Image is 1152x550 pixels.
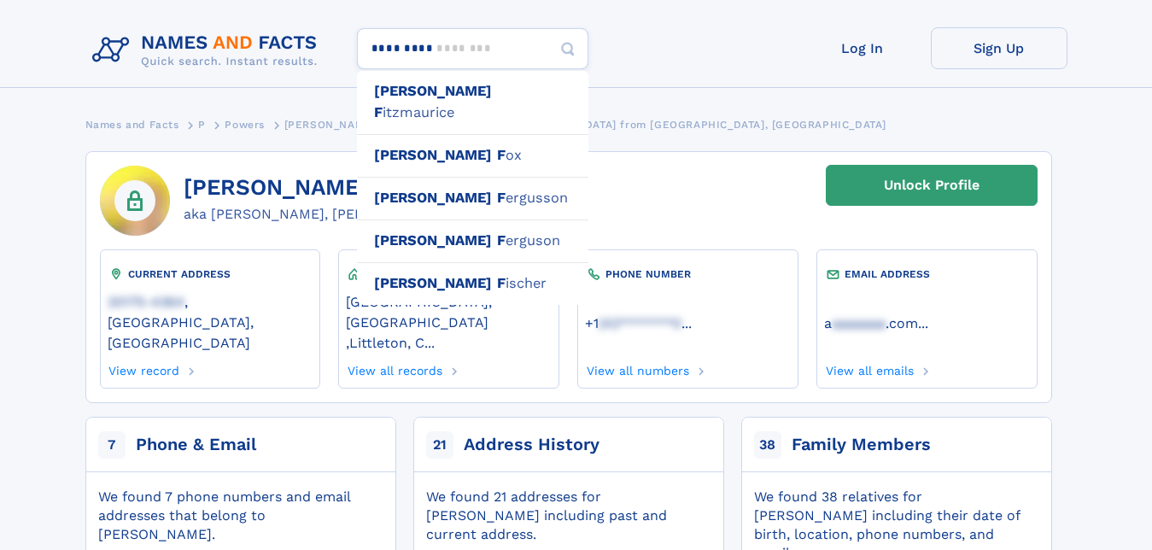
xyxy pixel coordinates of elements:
[426,431,453,459] span: 21
[497,147,506,163] b: F
[497,275,506,291] b: F
[284,119,376,131] span: [PERSON_NAME]
[547,28,588,70] button: Search Button
[357,28,588,69] input: search input
[357,219,588,263] div: erguson
[824,266,1029,283] div: EMAIL ADDRESS
[357,134,588,178] div: ox
[374,232,492,249] b: [PERSON_NAME]
[824,359,914,377] a: View all emails
[357,177,588,220] div: ergusson
[792,433,931,457] div: Family Members
[108,266,313,283] div: CURRENT ADDRESS
[184,175,570,201] h1: [PERSON_NAME], 63
[98,431,126,459] span: 7
[225,114,265,135] a: Powers
[585,266,790,283] div: PHONE NUMBER
[346,359,442,377] a: View all records
[794,27,931,69] a: Log In
[585,315,790,331] a: ...
[824,315,1029,331] a: ...
[357,262,588,306] div: ischer
[225,119,265,131] span: Powers
[85,27,331,73] img: Logo Names and Facts
[85,114,179,135] a: Names and Facts
[284,114,376,135] a: [PERSON_NAME]
[497,232,506,249] b: F
[374,275,492,291] b: [PERSON_NAME]
[395,119,886,131] span: [PERSON_NAME], [DEMOGRAPHIC_DATA] from [GEOGRAPHIC_DATA], [GEOGRAPHIC_DATA]
[826,165,1038,206] a: Unlock Profile
[108,292,313,351] a: 20175-4364, [GEOGRAPHIC_DATA], [GEOGRAPHIC_DATA]
[349,333,435,351] a: Littleton, C...
[346,266,551,283] div: PAST LOCATIONS
[832,315,886,331] span: aaaaaaa
[931,27,1067,69] a: Sign Up
[346,283,551,359] div: ,
[108,359,180,377] a: View record
[357,70,588,135] div: itzmaurice
[824,313,918,331] a: aaaaaaaa.com
[497,190,506,206] b: F
[98,488,382,544] div: We found 7 phone numbers and email addresses that belong to [PERSON_NAME].
[464,433,599,457] div: Address History
[108,294,184,310] span: 20175-4364
[374,83,492,99] b: [PERSON_NAME]
[198,114,206,135] a: P
[374,190,492,206] b: [PERSON_NAME]
[585,359,689,377] a: View all numbers
[426,488,710,544] div: We found 21 addresses for [PERSON_NAME] including past and current address.
[136,433,256,457] div: Phone & Email
[374,147,492,163] b: [PERSON_NAME]
[884,166,979,205] div: Unlock Profile
[184,204,570,225] div: aka [PERSON_NAME], [PERSON_NAME] [PERSON_NAME]..
[754,431,781,459] span: 38
[346,292,551,331] a: [GEOGRAPHIC_DATA], [GEOGRAPHIC_DATA]
[374,104,383,120] b: F
[198,119,206,131] span: P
